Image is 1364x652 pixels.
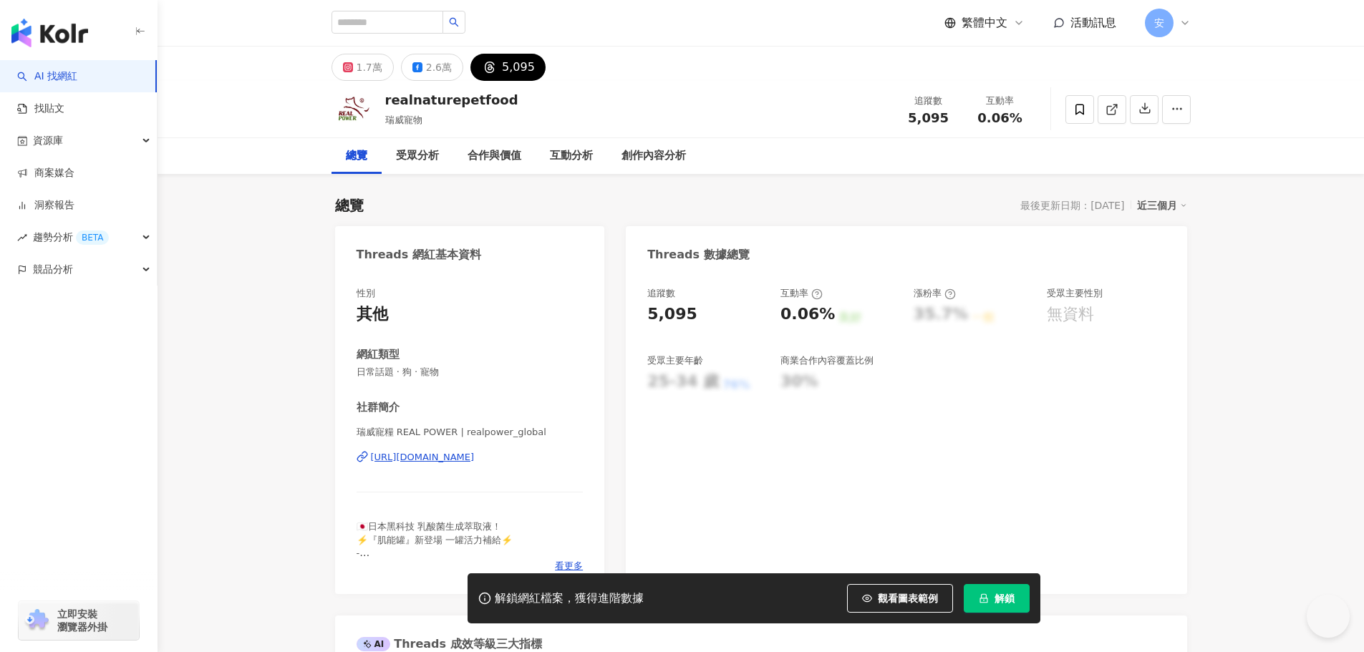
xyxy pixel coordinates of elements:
span: search [449,17,459,27]
div: Threads 成效等級三大指標 [357,636,542,652]
a: searchAI 找網紅 [17,69,77,84]
span: 日常話題 · 狗 · 寵物 [357,366,584,379]
div: 近三個月 [1137,196,1187,215]
span: 繁體中文 [962,15,1007,31]
div: 性別 [357,287,375,300]
span: 安 [1154,15,1164,31]
div: 社群簡介 [357,400,400,415]
div: 追蹤數 [647,287,675,300]
div: 5,095 [647,303,697,326]
div: 最後更新日期：[DATE] [1020,200,1124,211]
a: 找貼文 [17,102,64,116]
div: Threads 網紅基本資料 [357,247,481,263]
div: 受眾主要年齡 [647,354,703,367]
div: realnaturepetfood [385,91,518,109]
span: 5,095 [908,110,949,125]
span: 趨勢分析 [33,221,109,253]
span: 立即安裝 瀏覽器外掛 [57,608,107,633]
div: 2.6萬 [426,57,452,77]
div: AI [357,637,391,651]
img: chrome extension [23,609,51,632]
div: 1.7萬 [357,57,382,77]
div: 網紅類型 [357,347,400,362]
button: 5,095 [470,54,546,81]
span: 0.06% [977,111,1022,125]
span: 觀看圖表範例 [878,593,938,604]
span: 看更多 [555,560,583,573]
div: Threads 數據總覽 [647,247,749,263]
span: 🇯🇵日本黑科技 乳酸菌生成萃取液！ ⚡️『肌能罐』新登場 一罐活力補給⚡️ - 天然[PERSON_NAME]配方 真・有感 從38萬+種營養組合專研配方， 用快狠準，有感支援日常保健 和毛孩一... [357,521,518,610]
a: chrome extension立即安裝 瀏覽器外掛 [19,601,139,640]
div: [URL][DOMAIN_NAME] [371,451,475,464]
div: 解鎖網紅檔案，獲得進階數據 [495,591,644,606]
div: 互動率 [973,94,1027,108]
div: 5,095 [502,57,535,77]
span: 瑞威寵糧 REAL POWER | realpower_global [357,426,584,439]
img: logo [11,19,88,47]
div: 合作與價值 [468,147,521,165]
button: 2.6萬 [401,54,463,81]
div: BETA [76,230,109,245]
span: lock [979,593,989,603]
div: 0.06% [780,303,835,326]
button: 觀看圖表範例 [847,584,953,613]
img: KOL Avatar [332,88,374,131]
button: 1.7萬 [332,54,394,81]
a: [URL][DOMAIN_NAME] [357,451,584,464]
span: 解鎖 [995,593,1015,604]
span: 競品分析 [33,253,73,286]
div: 商業合作內容覆蓋比例 [780,354,874,367]
div: 互動分析 [550,147,593,165]
div: 其他 [357,303,388,326]
a: 洞察報告 [17,198,74,213]
span: rise [17,233,27,243]
button: 解鎖 [964,584,1030,613]
div: 總覽 [346,147,367,165]
div: 追蹤數 [901,94,956,108]
div: 受眾分析 [396,147,439,165]
div: 創作內容分析 [621,147,686,165]
span: 資源庫 [33,125,63,157]
a: 商案媒合 [17,166,74,180]
span: 瑞威寵物 [385,115,422,125]
div: 總覽 [335,195,364,215]
div: 互動率 [780,287,823,300]
div: 受眾主要性別 [1047,287,1103,300]
div: 漲粉率 [914,287,956,300]
span: 活動訊息 [1070,16,1116,29]
div: 無資料 [1047,303,1094,326]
